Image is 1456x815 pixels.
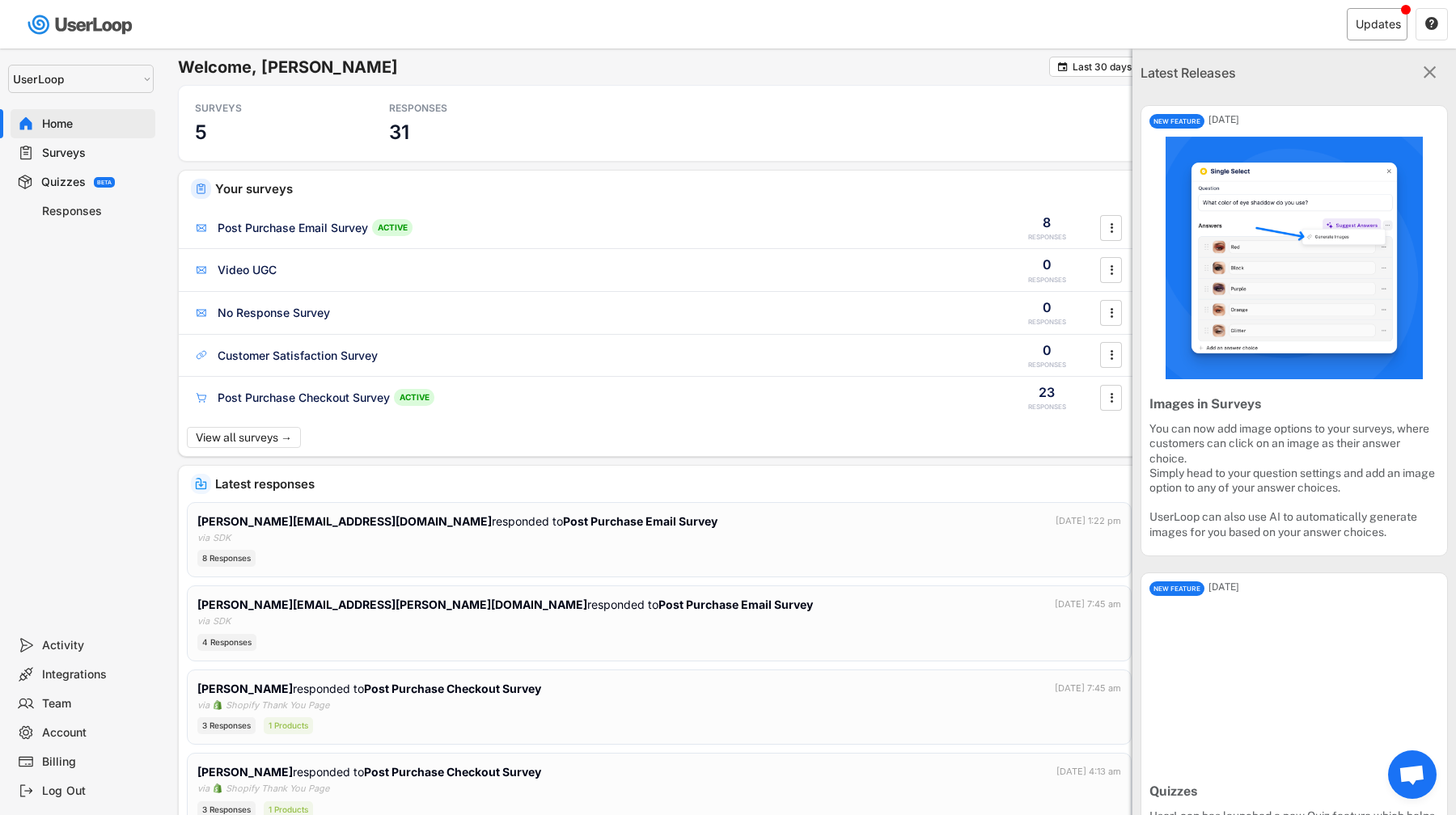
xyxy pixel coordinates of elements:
button:  [1103,386,1120,410]
div: No Response Survey [218,305,330,321]
div: 0 [1043,255,1052,273]
div: 4 Responses [197,634,256,651]
div: Open chat [1388,750,1437,799]
div: Latest responses [215,478,1128,490]
div: Updates [1356,19,1401,30]
div: Post Purchase Email Survey [218,220,368,236]
div: ACTIVE [394,389,434,406]
button:  [1103,343,1120,367]
div: [DATE] [1208,115,1447,125]
div: [DATE] [1208,582,1447,592]
img: IncomingMajor.svg [195,478,207,490]
div: [DATE] 7:45 am [1055,598,1121,611]
div: RESPONSES [1028,276,1066,285]
div: responded to [197,763,544,780]
div: Surveys [42,146,149,161]
div: RESPONSES [1028,403,1066,412]
div: ACTIVE [372,219,413,236]
div: Shopify Thank You Page [226,782,329,796]
div: Images in Surveys [1149,396,1439,413]
div: via [197,614,210,628]
div: RESPONSES [1028,318,1066,327]
div: Team [42,696,149,712]
strong: [PERSON_NAME] [197,682,293,695]
div: via [197,531,210,545]
h6: Welcome, [PERSON_NAME] [178,57,1049,78]
div: Quizzes [41,175,86,190]
div: SURVEYS [195,102,341,115]
div: NEW FEATURE [1149,581,1204,596]
button:  [1424,17,1439,32]
div: 8 Responses [197,550,256,567]
div: Your surveys [215,183,1128,195]
h3: 31 [389,120,409,145]
div: NEW FEATURE [1149,114,1204,129]
strong: [PERSON_NAME][EMAIL_ADDRESS][PERSON_NAME][DOMAIN_NAME] [197,598,587,611]
div: Customer Satisfaction Survey [218,348,378,364]
div: Quizzes [1149,783,1439,800]
text:  [1110,219,1113,236]
div: 0 [1043,298,1052,316]
button:  [1103,258,1120,282]
div: [DATE] 7:45 am [1055,682,1121,695]
img: CleanShot%202025-09-23%20at%2017.14.11%402x.png [1149,137,1439,379]
div: Shopify Thank You Page [226,699,329,712]
div: RESPONSES [1028,361,1066,369]
div: 3 Responses [197,717,256,734]
div: Video UGC [218,262,277,278]
div: Home [42,116,149,132]
strong: Post Purchase Email Survey [658,598,813,611]
button:  [1103,216,1120,240]
text:  [1110,346,1113,363]
div: Activity [42,638,149,653]
text:  [1110,304,1113,321]
text:  [1424,61,1437,82]
div: responded to [197,680,544,697]
div: [DATE] 1:22 pm [1056,514,1121,528]
div: SDK [213,614,231,628]
button:  [1419,62,1440,83]
strong: Post Purchase Checkout Survey [364,765,541,779]
text:  [1110,261,1113,278]
strong: Post Purchase Email Survey [563,514,717,528]
text:  [1058,61,1068,73]
text:  [1110,389,1113,406]
div: responded to [197,596,813,613]
div: RESPONSES [1028,233,1066,242]
img: 1156660_ecommerce_logo_shopify_icon%20%281%29.png [213,783,222,793]
div: Integrations [42,667,149,682]
div: 8 [1043,213,1051,231]
div: Post Purchase Checkout Survey [218,390,390,406]
div: Log Out [42,783,149,799]
div: You can now add image options to your surveys, where customers can click on an image as their ans... [1149,421,1439,539]
h3: 5 [195,120,207,145]
img: 1156660_ecommerce_logo_shopify_icon%20%281%29.png [213,700,222,710]
div: via [197,782,210,796]
div: Account [42,725,149,741]
div: Billing [42,754,149,770]
img: userloop-logo-01.svg [24,8,138,41]
div: SDK [213,531,231,545]
strong: [PERSON_NAME][EMAIL_ADDRESS][DOMAIN_NAME] [197,514,492,528]
div: responded to [197,513,717,530]
div: via [197,699,210,712]
div: 23 [1039,383,1055,401]
div: 0 [1043,341,1052,359]
strong: Post Purchase Checkout Survey [364,682,541,695]
button:  [1056,61,1069,73]
div: 1 Products [264,717,313,734]
div: RESPONSES [389,102,535,115]
div: Responses [42,204,149,219]
div: [DATE] 4:13 am [1056,765,1121,779]
button: View all surveys → [187,427,301,448]
div: Latest Releases [1141,63,1352,82]
div: BETA [97,179,112,185]
text:  [1425,16,1438,31]
div: Last 30 days [1073,62,1132,72]
strong: [PERSON_NAME] [197,765,293,779]
button:  [1103,301,1120,325]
